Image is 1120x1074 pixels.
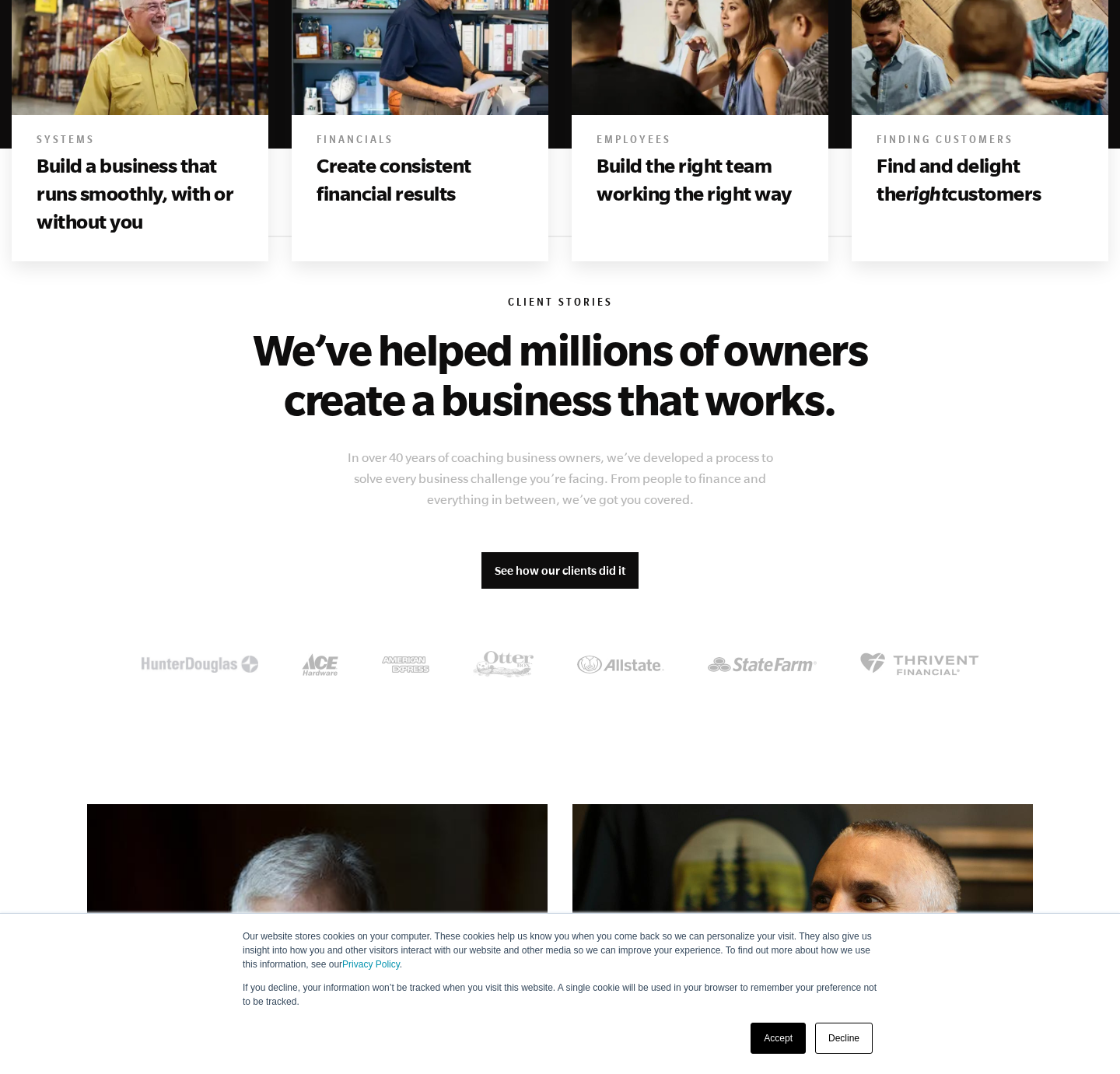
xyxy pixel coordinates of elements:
[334,447,786,510] p: In over 40 years of coaching business owners, we’ve developed a process to solve every business c...
[906,182,948,205] i: right
[708,657,817,672] img: State Farm Logo
[342,959,400,970] a: Privacy Policy
[243,981,877,1009] p: If you decline, your information won’t be tracked when you visit this website. A single cookie wi...
[577,656,664,673] img: Allstate Logo
[142,656,258,673] img: McDonalds Logo
[751,1023,806,1054] a: Accept
[877,134,1083,149] h6: Finding Customers
[481,552,639,589] a: See how our clients did it
[302,653,338,676] img: Ace Harware Logo
[229,324,891,424] h2: We’ve helped millions of owners create a business that works.
[37,134,243,149] h6: Systems
[317,152,523,208] h3: Create consistent financial results
[860,652,979,676] img: Thrivent Financial Logo
[382,656,429,673] img: American Express Logo
[473,651,534,677] img: OtterBox Logo
[317,134,523,149] h6: Financials
[877,152,1083,208] h3: Find and delight the customers
[243,929,877,971] p: Our website stores cookies on your computer. These cookies help us know you when you come back so...
[37,152,243,236] h3: Build a business that runs smoothly, with or without you
[815,1023,873,1054] a: Decline
[87,296,1033,312] h6: Client Stories
[597,134,803,149] h6: Employees
[597,152,803,208] h3: Build the right team working the right way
